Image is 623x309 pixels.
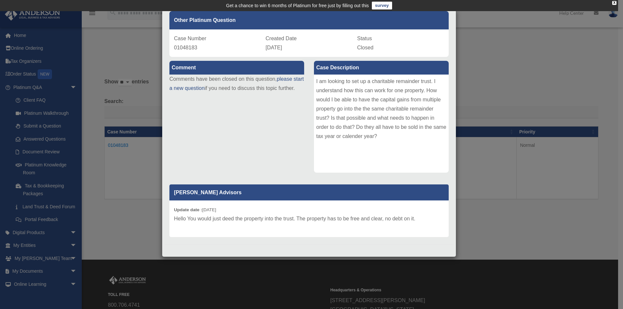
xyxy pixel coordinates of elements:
span: Status [357,36,372,41]
label: Comment [169,61,304,75]
div: I am looking to set up a charitable remainder trust. I understand how this can work for one prope... [314,75,449,173]
label: Case Description [314,61,449,75]
span: Case Number [174,36,206,41]
span: Closed [357,45,373,50]
a: please start a new question [169,76,304,91]
p: [PERSON_NAME] Advisors [169,184,449,200]
div: close [612,1,616,5]
span: 01048183 [174,45,197,50]
p: Hello You would just deed the property into the trust. The property has to be free and clear, no ... [174,214,444,223]
b: Update date : [174,207,202,212]
a: survey [372,2,392,9]
p: Comments have been closed on this question, if you need to discuss this topic further. [169,75,304,93]
div: Get a chance to win 6 months of Platinum for free just by filling out this [226,2,369,9]
small: [DATE] [174,207,216,212]
span: Created Date [266,36,297,41]
div: Other Platinum Question [169,11,449,29]
span: [DATE] [266,45,282,50]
